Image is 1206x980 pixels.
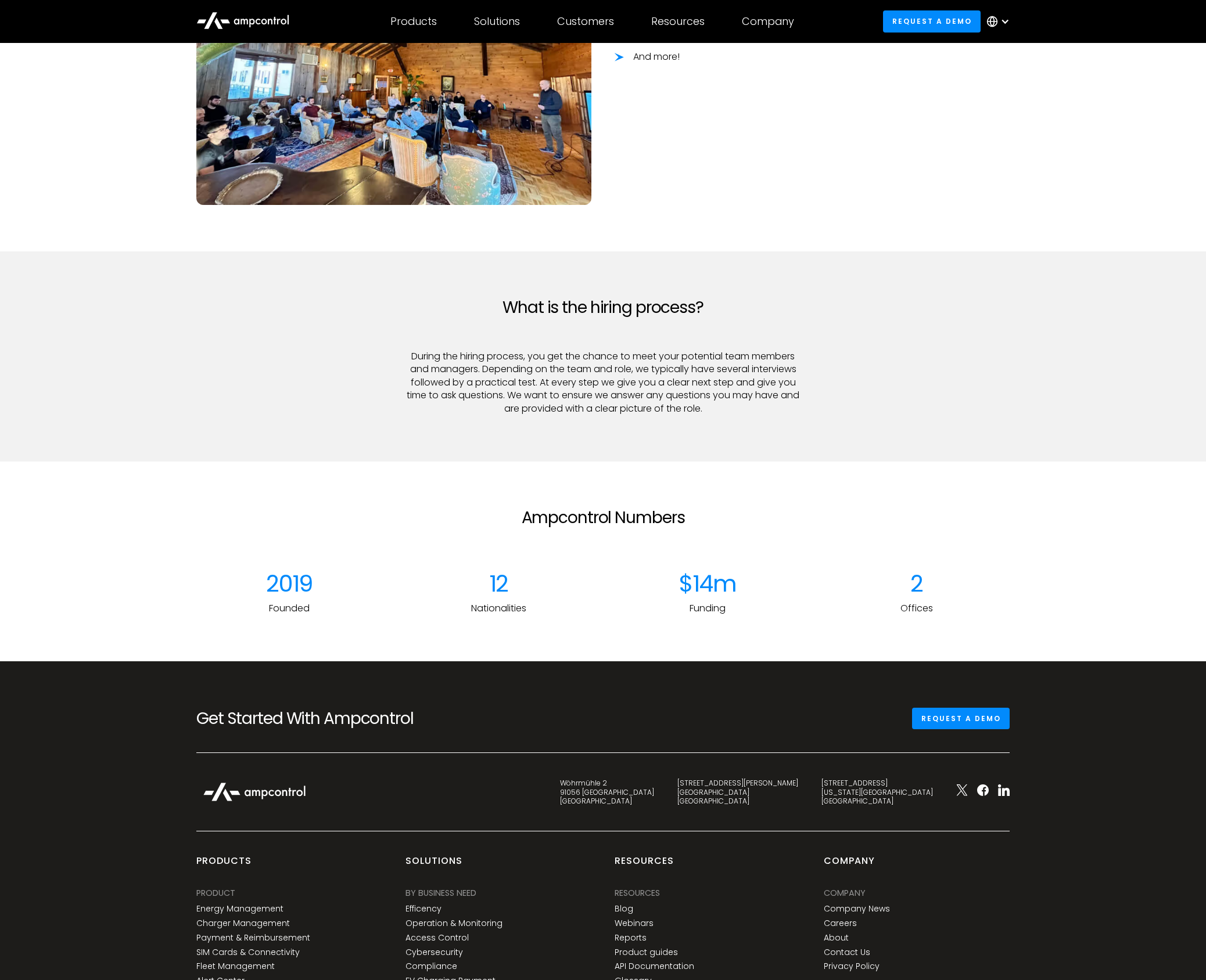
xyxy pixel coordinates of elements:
a: Payment & Reimbursement [196,933,310,943]
div: [STREET_ADDRESS] [US_STATE][GEOGRAPHIC_DATA] [GEOGRAPHIC_DATA] [821,779,933,806]
div: Products [390,15,437,28]
div: Solutions [474,15,520,28]
a: Request a demo [912,708,1010,729]
div: Resources [615,855,674,877]
div: Company [742,15,794,28]
a: Request a demo [883,10,981,32]
h2: Get Started With Ampcontrol [196,709,452,729]
div: 2 [824,570,1010,597]
a: Privacy Policy [824,961,880,971]
p: Funding [615,602,801,615]
div: Resources [615,887,660,899]
a: Webinars [615,918,654,928]
a: Operation & Monitoring [405,918,502,928]
h2: What is the hiring process? [405,298,801,318]
div: Company [824,887,866,899]
p: During the hiring process, you get the chance to meet your potential team members and managers. D... [405,350,801,415]
a: Fleet Management [196,961,275,971]
div: products [196,855,252,877]
div: Wöhrmühle 2 91056 [GEOGRAPHIC_DATA] [GEOGRAPHIC_DATA] [560,779,654,806]
div: Customers [557,15,614,28]
a: Contact Us [824,947,870,957]
a: Charger Management [196,918,290,928]
h2: Ampcontrol Numbers [405,508,801,528]
a: API Documentation [615,961,694,971]
a: Access Control [405,933,469,943]
div: 2019 [196,570,382,597]
div: $14m [615,570,801,597]
div: 12 [405,570,591,597]
div: [STREET_ADDRESS][PERSON_NAME] [GEOGRAPHIC_DATA] [GEOGRAPHIC_DATA] [677,779,798,806]
div: And more! [633,51,680,63]
a: Cybersecurity [405,947,463,957]
img: Ampcontrol Logo [196,776,313,808]
div: Solutions [405,855,462,877]
a: About [824,933,849,943]
a: Blog [615,904,633,914]
a: Company News [824,904,890,914]
a: Product guides [615,947,678,957]
a: Energy Management [196,904,283,914]
div: PRODUCT [196,887,235,899]
div: BY BUSINESS NEED [405,887,476,899]
div: Company [824,855,875,877]
a: Compliance [405,961,457,971]
p: Founded [196,602,382,615]
div: Resources [651,15,705,28]
p: Offices [824,602,1010,615]
a: Efficency [405,904,442,914]
a: SIM Cards & Connectivity [196,947,300,957]
a: Reports [615,933,647,943]
a: Careers [824,918,857,928]
p: Nationalities [405,602,591,615]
